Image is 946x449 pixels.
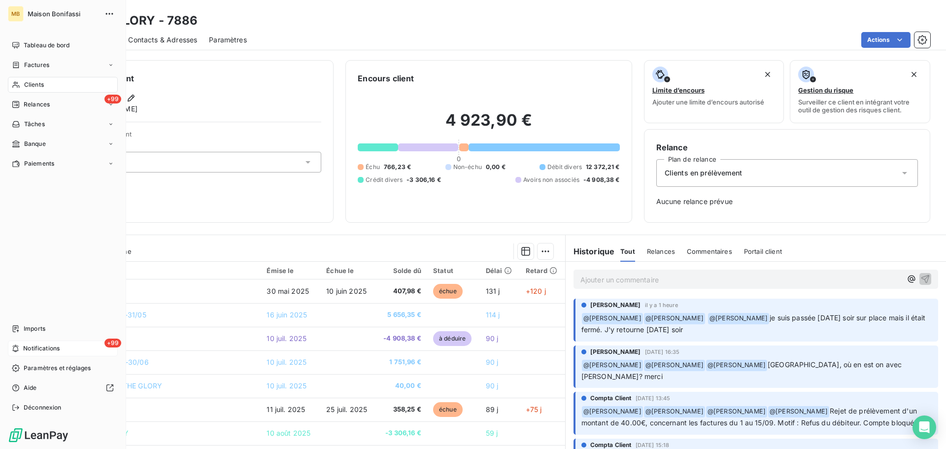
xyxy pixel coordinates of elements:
[645,349,680,355] span: [DATE] 16:35
[209,35,247,45] span: Paramètres
[586,163,620,172] span: 12 372,21 €
[326,287,367,295] span: 10 juin 2025
[326,267,370,275] div: Échue le
[104,95,121,104] span: +99
[8,6,24,22] div: MB
[457,155,461,163] span: 0
[620,247,635,255] span: Tout
[582,313,643,324] span: @ [PERSON_NAME]
[267,287,309,295] span: 30 mai 2025
[706,360,767,371] span: @ [PERSON_NAME]
[644,313,705,324] span: @ [PERSON_NAME]
[566,245,615,257] h6: Historique
[583,175,620,184] span: -4 908,38 €
[582,360,643,371] span: @ [PERSON_NAME]
[381,310,421,320] span: 5 656,35 €
[656,141,918,153] h6: Relance
[652,86,705,94] span: Limite d’encours
[24,159,54,168] span: Paiements
[433,284,463,299] span: échue
[23,344,60,353] span: Notifications
[665,168,742,178] span: Clients en prélèvement
[24,80,44,89] span: Clients
[326,405,367,414] span: 25 juil. 2025
[706,406,767,417] span: @ [PERSON_NAME]
[581,360,904,380] span: [GEOGRAPHIC_DATA], où en est on avec [PERSON_NAME]? merci
[582,406,643,417] span: @ [PERSON_NAME]
[128,35,197,45] span: Contacts & Adresses
[798,86,853,94] span: Gestion du risque
[267,381,306,390] span: 10 juil. 2025
[486,334,499,343] span: 90 j
[28,10,99,18] span: Maison Bonifassi
[384,163,411,172] span: 766,23 €
[636,442,670,448] span: [DATE] 15:18
[381,428,421,438] span: -3 306,16 €
[433,331,472,346] span: à déduire
[24,324,45,333] span: Imports
[87,12,198,30] h3: THE GLORY - 7886
[647,247,675,255] span: Relances
[644,406,705,417] span: @ [PERSON_NAME]
[526,405,542,414] span: +75 j
[8,427,69,443] img: Logo LeanPay
[381,334,421,344] span: -4 908,38 €
[590,394,632,403] span: Compta Client
[24,100,50,109] span: Relances
[433,267,474,275] div: Statut
[79,130,321,144] span: Propriétés Client
[486,381,499,390] span: 90 j
[24,120,45,129] span: Tâches
[861,32,911,48] button: Actions
[433,402,463,417] span: échue
[486,311,500,319] span: 114 j
[486,267,514,275] div: Délai
[526,267,559,275] div: Retard
[636,395,671,401] span: [DATE] 13:45
[798,98,922,114] span: Surveiller ce client en intégrant votre outil de gestion des risques client.
[267,358,306,366] span: 10 juil. 2025
[8,380,118,396] a: Aide
[381,286,421,296] span: 407,98 €
[381,381,421,391] span: 40,00 €
[267,429,310,437] span: 10 août 2025
[526,287,546,295] span: +120 j
[267,311,307,319] span: 16 juin 2025
[590,301,641,310] span: [PERSON_NAME]
[24,403,62,412] span: Déconnexion
[590,347,641,356] span: [PERSON_NAME]
[24,364,91,373] span: Paramètres et réglages
[486,163,506,172] span: 0,00 €
[523,175,579,184] span: Avoirs non associés
[652,98,764,106] span: Ajouter une limite d’encours autorisé
[24,139,46,148] span: Banque
[24,61,49,69] span: Factures
[366,163,380,172] span: Échu
[381,357,421,367] span: 1 751,96 €
[656,197,918,207] span: Aucune relance prévue
[267,405,305,414] span: 11 juil. 2025
[24,41,69,50] span: Tableau de bord
[687,247,732,255] span: Commentaires
[790,60,930,123] button: Gestion du risqueSurveiller ce client en intégrant votre outil de gestion des risques client.
[406,175,441,184] span: -3 306,16 €
[381,267,421,275] div: Solde dû
[366,175,403,184] span: Crédit divers
[486,429,498,437] span: 59 j
[69,266,255,275] div: Référence
[486,405,499,414] span: 89 j
[547,163,582,172] span: Débit divers
[644,360,705,371] span: @ [PERSON_NAME]
[24,383,37,392] span: Aide
[104,339,121,347] span: +99
[768,406,829,417] span: @ [PERSON_NAME]
[381,405,421,414] span: 358,25 €
[744,247,782,255] span: Portail client
[358,110,619,140] h2: 4 923,90 €
[645,302,678,308] span: il y a 1 heure
[912,415,936,439] div: Open Intercom Messenger
[267,334,306,343] span: 10 juil. 2025
[453,163,482,172] span: Non-échu
[486,358,499,366] span: 90 j
[486,287,500,295] span: 131 j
